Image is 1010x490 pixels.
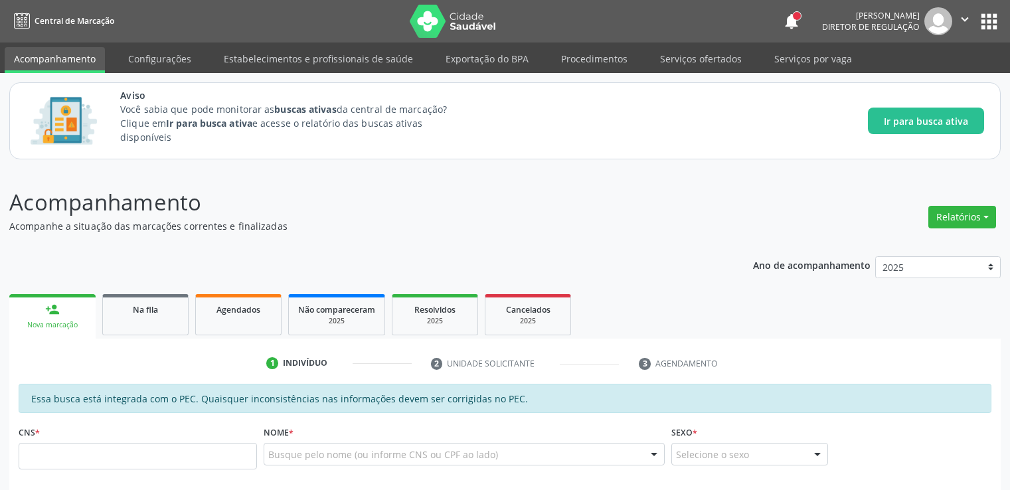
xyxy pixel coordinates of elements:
[133,304,158,315] span: Na fila
[753,256,871,273] p: Ano de acompanhamento
[884,114,968,128] span: Ir para busca ativa
[9,186,703,219] p: Acompanhamento
[119,47,201,70] a: Configurações
[436,47,538,70] a: Exportação do BPA
[120,88,471,102] span: Aviso
[414,304,456,315] span: Resolvidos
[19,320,86,330] div: Nova marcação
[924,7,952,35] img: img
[782,12,801,31] button: notifications
[552,47,637,70] a: Procedimentos
[283,357,327,369] div: Indivíduo
[977,10,1001,33] button: apps
[166,117,252,129] strong: Ir para busca ativa
[5,47,105,73] a: Acompanhamento
[264,422,294,443] label: Nome
[35,15,114,27] span: Central de Marcação
[268,448,498,461] span: Busque pelo nome (ou informe CNS ou CPF ao lado)
[671,422,697,443] label: Sexo
[26,91,102,151] img: Imagem de CalloutCard
[9,219,703,233] p: Acompanhe a situação das marcações correntes e finalizadas
[274,103,336,116] strong: buscas ativas
[19,422,40,443] label: CNS
[868,108,984,134] button: Ir para busca ativa
[216,304,260,315] span: Agendados
[765,47,861,70] a: Serviços por vaga
[298,316,375,326] div: 2025
[651,47,751,70] a: Serviços ofertados
[506,304,550,315] span: Cancelados
[298,304,375,315] span: Não compareceram
[266,357,278,369] div: 1
[952,7,977,35] button: 
[928,206,996,228] button: Relatórios
[958,12,972,27] i: 
[822,10,920,21] div: [PERSON_NAME]
[214,47,422,70] a: Estabelecimentos e profissionais de saúde
[822,21,920,33] span: Diretor de regulação
[495,316,561,326] div: 2025
[45,302,60,317] div: person_add
[9,10,114,32] a: Central de Marcação
[676,448,749,461] span: Selecione o sexo
[19,384,991,413] div: Essa busca está integrada com o PEC. Quaisquer inconsistências nas informações devem ser corrigid...
[402,316,468,326] div: 2025
[120,102,471,144] p: Você sabia que pode monitorar as da central de marcação? Clique em e acesse o relatório das busca...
